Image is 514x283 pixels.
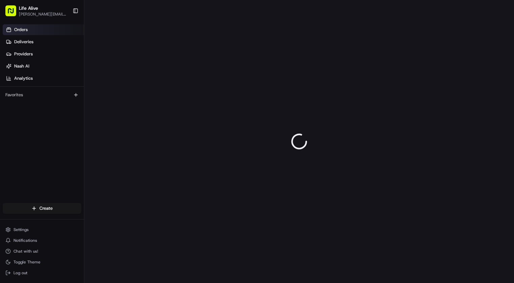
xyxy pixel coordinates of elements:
[19,5,38,11] button: Life Alive
[30,71,93,77] div: We're available if you need us!
[3,73,84,84] a: Analytics
[3,268,81,278] button: Log out
[14,39,33,45] span: Deliveries
[67,168,82,173] span: Pylon
[91,123,93,128] span: •
[13,238,37,243] span: Notifications
[7,65,19,77] img: 1736555255976-a54dd68f-1ca7-489b-9aae-adbdc363a1c4
[19,11,67,17] button: [PERSON_NAME][EMAIL_ADDRESS][DOMAIN_NAME]
[3,257,81,267] button: Toggle Theme
[3,61,84,72] a: Nash AI
[3,203,81,214] button: Create
[13,151,52,158] span: Knowledge Base
[115,67,123,75] button: Start new chat
[57,105,59,110] span: •
[13,123,19,129] img: 1736555255976-a54dd68f-1ca7-489b-9aae-adbdc363a1c4
[4,148,54,160] a: 📗Knowledge Base
[105,86,123,95] button: See all
[7,88,43,93] div: Past conversations
[13,259,40,265] span: Toggle Theme
[14,75,33,81] span: Analytics
[7,152,12,157] div: 📗
[61,105,75,110] span: [DATE]
[54,148,111,160] a: 💻API Documentation
[3,49,84,59] a: Providers
[14,27,28,33] span: Orders
[14,65,26,77] img: 1724597045416-56b7ee45-8013-43a0-a6f9-03cb97ddad50
[3,24,84,35] a: Orders
[13,105,19,110] img: 1736555255976-a54dd68f-1ca7-489b-9aae-adbdc363a1c4
[7,98,18,109] img: Klarizel Pensader
[21,123,89,128] span: [PERSON_NAME] [PERSON_NAME]
[48,167,82,173] a: Powered byPylon
[7,27,123,38] p: Welcome 👋
[57,152,62,157] div: 💻
[39,205,53,211] span: Create
[3,247,81,256] button: Chat with us!
[94,123,108,128] span: [DATE]
[7,117,18,127] img: Joana Marie Avellanoza
[3,36,84,47] a: Deliveries
[13,249,38,254] span: Chat with us!
[18,44,111,51] input: Clear
[3,89,81,100] div: Favorites
[14,51,33,57] span: Providers
[30,65,111,71] div: Start new chat
[7,7,20,20] img: Nash
[3,3,70,19] button: Life Alive[PERSON_NAME][EMAIL_ADDRESS][DOMAIN_NAME]
[13,227,29,232] span: Settings
[64,151,108,158] span: API Documentation
[13,270,27,276] span: Log out
[14,63,29,69] span: Nash AI
[3,225,81,234] button: Settings
[21,105,56,110] span: Klarizel Pensader
[3,236,81,245] button: Notifications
